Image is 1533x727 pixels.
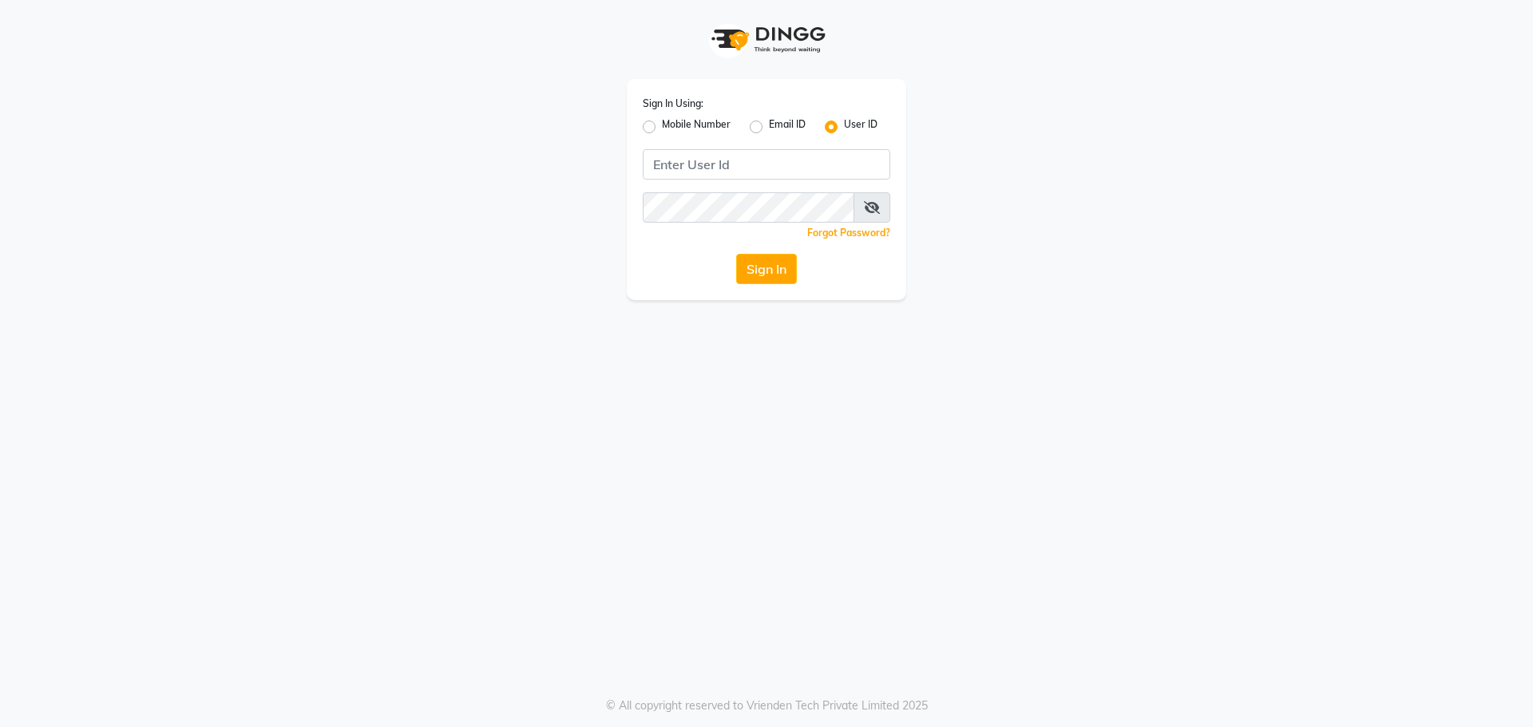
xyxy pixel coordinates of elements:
label: Sign In Using: [643,97,703,111]
img: logo1.svg [703,16,830,63]
label: Mobile Number [662,117,731,136]
button: Sign In [736,254,797,284]
input: Username [643,192,854,223]
input: Username [643,149,890,180]
label: Email ID [769,117,806,136]
a: Forgot Password? [807,227,890,239]
label: User ID [844,117,877,136]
